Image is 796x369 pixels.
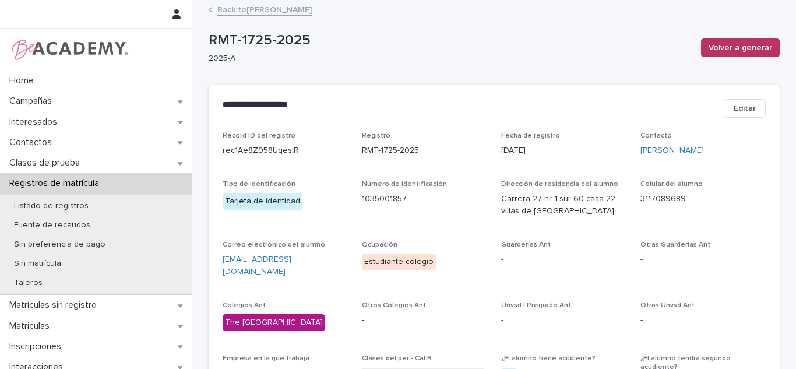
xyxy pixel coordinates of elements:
span: Guarderías Ant [501,241,551,248]
div: Estudiante colegio [362,254,436,270]
p: Clases de prueba [5,157,89,168]
p: Home [5,75,43,86]
span: Celular del alumno [640,181,703,188]
span: Número de identificación [362,181,447,188]
a: [EMAIL_ADDRESS][DOMAIN_NAME] [223,255,291,276]
p: Campañas [5,96,61,107]
span: Tipo de identificación [223,181,295,188]
div: The [GEOGRAPHIC_DATA] [223,314,325,331]
p: Carrera 27 nr 1 sur 60 casa 22 villas de [GEOGRAPHIC_DATA] [501,193,626,217]
p: [DATE] [501,145,626,157]
span: Record ID del registro [223,132,295,139]
span: Clases del per - Cal B [362,355,432,362]
p: - [640,254,766,266]
span: Otras Unvsd Ant [640,302,695,309]
button: Volver a generar [701,38,780,57]
img: WPrjXfSUmiLcdUfaYY4Q [9,38,129,61]
p: Sin preferencia de pago [5,240,115,249]
p: - [501,254,626,266]
span: Dirección de residencia del alumno [501,181,618,188]
span: Editar [734,103,756,114]
p: 1035001857 [362,193,487,205]
span: ¿El alumno tiene acudiente? [501,355,596,362]
span: Volver a generar [709,42,772,54]
span: Empresa en la que trabaja [223,355,309,362]
p: Contactos [5,137,61,148]
a: Back to[PERSON_NAME] [217,2,312,16]
p: Registros de matrícula [5,178,108,189]
p: - [640,314,766,326]
span: Registro [362,132,390,139]
div: Tarjeta de identidad [223,193,302,210]
span: Fecha de registro [501,132,560,139]
p: Matrículas sin registro [5,300,106,311]
span: Contacto [640,132,672,139]
p: - [501,314,626,326]
p: Fuente de recaudos [5,220,100,230]
span: Ocupación [362,241,397,248]
p: Matriculas [5,321,59,332]
p: RMT-1725-2025 [209,32,692,49]
span: Correo electrónico del alumno [223,241,325,248]
p: Inscripciones [5,341,71,352]
p: 3117089689 [640,193,766,205]
p: Sin matrícula [5,259,71,269]
button: Editar [724,99,766,118]
span: Otros Colegios Ant [362,302,426,309]
p: Interesados [5,117,66,128]
span: Colegios Ant [223,302,266,309]
p: 2025-A [209,54,687,64]
span: Unvsd | Pregrado Ant [501,302,571,309]
a: [PERSON_NAME] [640,145,704,157]
p: - [362,314,487,326]
p: RMT-1725-2025 [362,145,487,157]
span: Otras Guarderías Ant [640,241,710,248]
p: rec1Ae8Z958UqeslR [223,145,348,157]
p: Listado de registros [5,201,98,211]
p: Taleros [5,278,52,288]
